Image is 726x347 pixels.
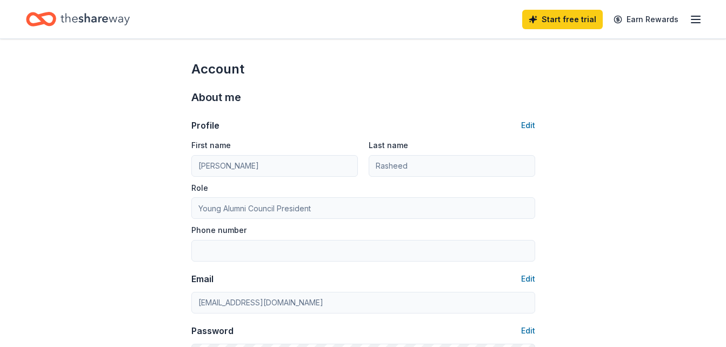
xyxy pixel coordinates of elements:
[191,89,535,106] div: About me
[191,119,219,132] div: Profile
[191,272,214,285] div: Email
[191,225,247,236] label: Phone number
[522,10,603,29] a: Start free trial
[191,140,231,151] label: First name
[607,10,685,29] a: Earn Rewards
[191,183,208,193] label: Role
[521,324,535,337] button: Edit
[369,140,408,151] label: Last name
[521,272,535,285] button: Edit
[521,119,535,132] button: Edit
[26,6,130,32] a: Home
[191,61,535,78] div: Account
[191,324,234,337] div: Password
